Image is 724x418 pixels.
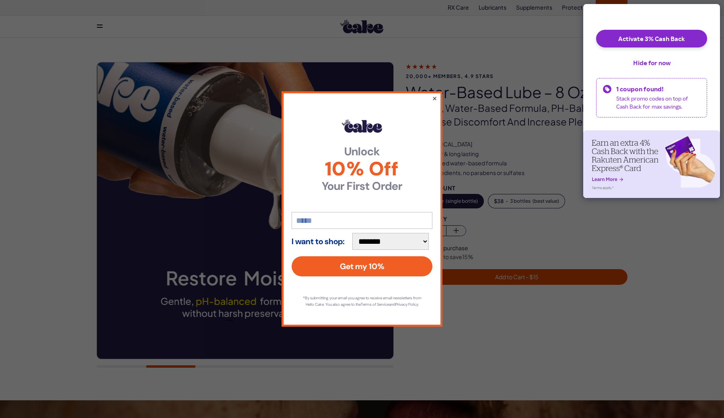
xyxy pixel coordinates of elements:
p: *By submitting your email you agree to receive email newsletters from Hello Cake. You also agree ... [300,295,424,308]
span: 10% Off [292,159,432,179]
button: Get my 10% [292,256,432,276]
img: Hello Cake [342,119,382,132]
strong: Your First Order [292,181,432,192]
strong: Unlock [292,146,432,157]
button: × [432,93,437,103]
a: Privacy Policy [395,302,418,307]
strong: I want to shop: [292,237,345,246]
a: Terms of Service [361,302,389,307]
